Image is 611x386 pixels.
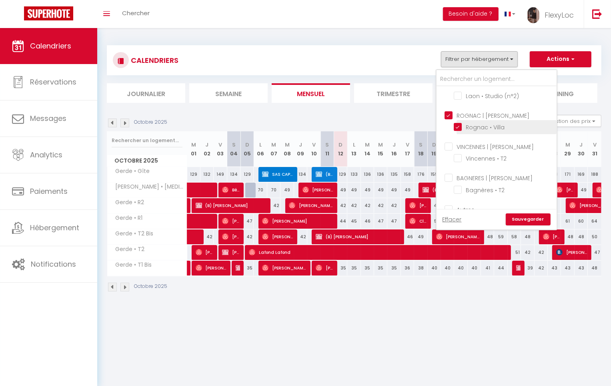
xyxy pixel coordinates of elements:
[108,167,152,176] span: Gerde • Gîte
[443,215,462,224] a: Effacer
[414,131,427,167] th: 18
[428,214,441,229] div: 55
[521,261,534,275] div: 39
[401,261,414,275] div: 36
[107,83,185,103] li: Journalier
[353,141,355,149] abbr: L
[409,213,427,229] span: Cloé Sore
[334,198,347,213] div: 42
[347,261,361,275] div: 35
[561,167,574,182] div: 171
[401,229,414,244] div: 46
[321,131,334,167] th: 11
[259,141,262,149] abbr: L
[222,245,240,260] span: [PERSON_NAME]
[272,83,350,103] li: Mensuel
[108,261,154,269] span: Gerde • T1 Bis
[361,214,374,229] div: 46
[232,141,236,149] abbr: S
[191,141,196,149] abbr: M
[240,131,254,167] th: 05
[267,183,280,197] div: 70
[326,141,329,149] abbr: S
[588,261,601,275] div: 48
[508,229,521,244] div: 58
[437,72,557,86] input: Rechercher un logement...
[361,167,374,182] div: 136
[339,141,343,149] abbr: D
[294,167,307,182] div: 134
[31,259,76,269] span: Notifications
[294,131,307,167] th: 09
[588,245,601,260] div: 47
[432,141,436,149] abbr: D
[361,261,374,275] div: 35
[108,245,147,254] span: Gerde • T2
[108,229,156,238] span: Gerde • T2 Bis
[374,261,387,275] div: 35
[466,123,505,131] span: Rognac • Villa
[516,260,521,275] span: (B) [PERSON_NAME]
[481,261,494,275] div: 41
[580,141,583,149] abbr: J
[294,229,307,244] div: 42
[556,245,587,260] span: [PERSON_NAME]
[240,167,254,182] div: 129
[593,141,597,149] abbr: V
[196,245,213,260] span: [PERSON_NAME]
[30,113,66,123] span: Messages
[240,214,254,229] div: 47
[561,261,574,275] div: 43
[508,245,521,260] div: 51
[187,131,200,167] th: 01
[379,141,383,149] abbr: M
[457,112,529,120] span: ROGNAC | [PERSON_NAME]
[441,261,454,275] div: 40
[401,183,414,197] div: 49
[316,260,333,275] span: [PERSON_NAME]
[361,131,374,167] th: 14
[374,183,387,197] div: 49
[494,229,507,244] div: 59
[561,229,574,244] div: 48
[575,261,588,275] div: 43
[236,260,240,275] span: [PERSON_NAME]
[347,167,361,182] div: 133
[206,141,209,149] abbr: J
[521,229,534,244] div: 48
[316,167,333,182] span: (B) [PERSON_NAME]
[285,141,290,149] abbr: M
[254,131,267,167] th: 06
[387,167,401,182] div: 135
[374,198,387,213] div: 42
[262,167,293,182] span: SAS CAPSUS
[108,198,146,207] span: Gerde • R2
[542,115,601,127] button: Gestion des prix
[428,261,441,275] div: 40
[312,141,316,149] abbr: V
[222,182,240,197] span: Bérengère Pont
[588,131,601,167] th: 31
[262,260,306,275] span: [PERSON_NAME]
[393,141,396,149] abbr: J
[419,141,423,149] abbr: S
[428,198,441,213] div: 46
[249,245,504,260] span: Lafond Lafond
[222,213,240,229] span: [PERSON_NAME] Saitua
[365,141,370,149] abbr: M
[561,131,574,167] th: 29
[454,261,467,275] div: 40
[347,183,361,197] div: 49
[361,198,374,213] div: 42
[527,7,539,23] img: ...
[387,261,401,275] div: 35
[387,131,401,167] th: 16
[108,183,188,191] span: [PERSON_NAME] • [MEDICAL_DATA]
[588,214,601,229] div: 64
[227,167,240,182] div: 134
[414,229,427,244] div: 49
[387,183,401,197] div: 49
[134,119,167,126] p: Octobre 2025
[414,167,427,182] div: 176
[200,167,214,182] div: 132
